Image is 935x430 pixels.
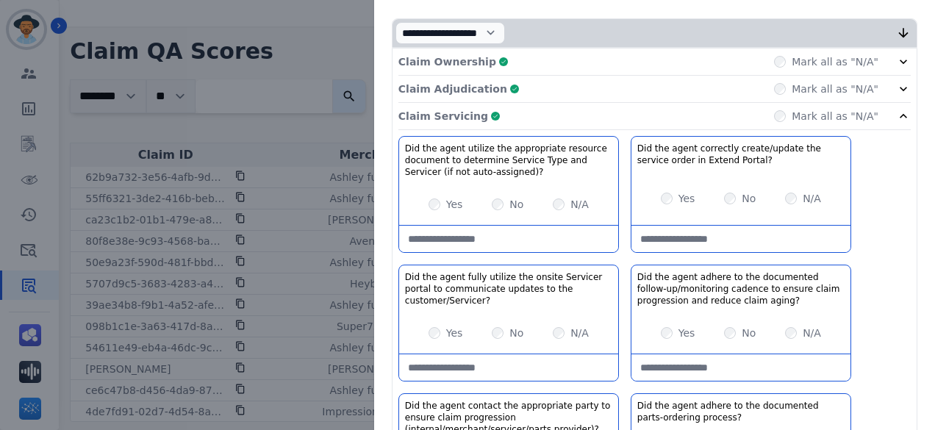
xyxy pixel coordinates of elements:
label: Yes [446,197,463,212]
label: N/A [803,191,821,206]
label: Mark all as "N/A" [792,82,878,96]
label: N/A [803,326,821,340]
h3: Did the agent fully utilize the onsite Servicer portal to communicate updates to the customer/Ser... [405,271,612,307]
label: No [509,326,523,340]
label: No [742,191,756,206]
h3: Did the agent adhere to the documented follow-up/monitoring cadence to ensure claim progression a... [637,271,845,307]
label: Yes [678,326,695,340]
label: No [509,197,523,212]
p: Claim Adjudication [398,82,507,96]
label: Mark all as "N/A" [792,54,878,69]
h3: Did the agent adhere to the documented parts-ordering process? [637,400,845,423]
label: N/A [570,326,589,340]
p: Claim Ownership [398,54,496,69]
label: Yes [446,326,463,340]
h3: Did the agent utilize the appropriate resource document to determine Service Type and Servicer (i... [405,143,612,178]
label: N/A [570,197,589,212]
p: Claim Servicing [398,109,488,123]
label: Mark all as "N/A" [792,109,878,123]
h3: Did the agent correctly create/update the service order in Extend Portal? [637,143,845,166]
label: No [742,326,756,340]
label: Yes [678,191,695,206]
